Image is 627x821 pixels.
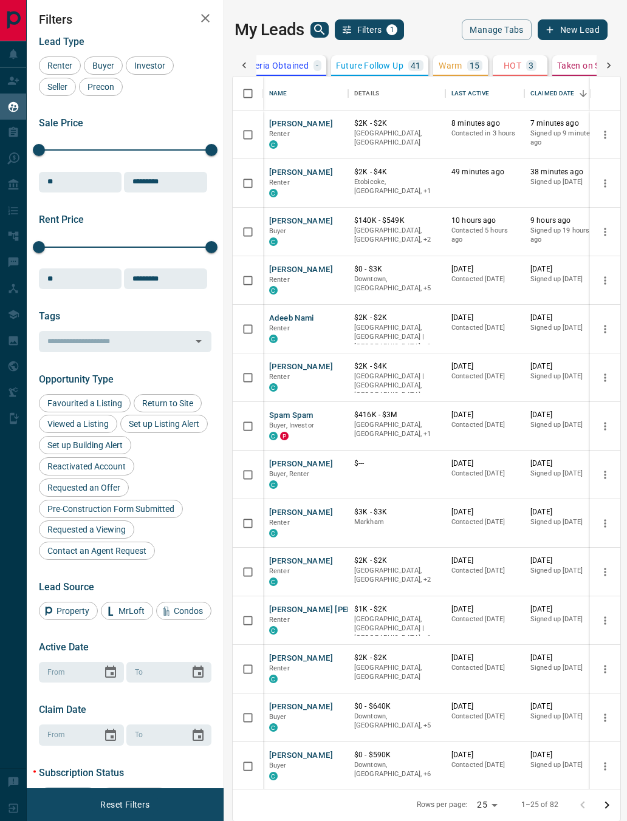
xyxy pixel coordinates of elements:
p: [DATE] [530,313,600,323]
div: 25 [472,796,501,814]
p: Contacted in 3 hours [451,129,518,138]
p: [DATE] [451,458,518,469]
button: [PERSON_NAME] [269,653,333,664]
span: Renter [269,664,290,672]
p: Warm [439,61,462,70]
p: North York, West End, Midtown | Central, Toronto, Vaughan [354,274,439,293]
p: [DATE] [451,361,518,372]
p: $2K - $2K [354,313,439,323]
button: more [596,417,614,435]
div: Last Active [445,77,524,111]
span: Sale Price [39,117,83,129]
p: [DATE] [451,556,518,566]
div: condos.ca [269,140,278,149]
button: more [596,514,614,533]
p: Contacted [DATE] [451,469,518,479]
div: Buyer [84,56,123,75]
p: Contacted [DATE] [451,663,518,673]
span: Viewed a Listing [43,419,113,429]
p: Signed up [DATE] [530,615,600,624]
span: Favourited a Listing [43,398,126,408]
span: Renter [269,276,290,284]
button: [PERSON_NAME] [269,361,333,373]
p: $140K - $549K [354,216,439,226]
span: Seller [43,82,72,92]
p: $0 - $640K [354,701,439,712]
span: Condos [170,606,207,616]
p: Contacted [DATE] [451,274,518,284]
div: Details [354,77,379,111]
button: Adeeb Nami [269,313,314,324]
span: Buyer, Renter [269,470,310,478]
p: [DATE] [451,604,518,615]
span: Buyer [88,61,118,70]
p: 41 [411,61,421,70]
p: Toronto [354,323,439,352]
div: Set up Listing Alert [120,415,208,433]
p: 9 hours ago [530,216,600,226]
p: [DATE] [530,750,600,760]
div: Contact an Agent Request [39,542,155,560]
div: Claimed Date [530,77,575,111]
div: Name [263,77,348,111]
div: condos.ca [269,626,278,635]
p: Signed up [DATE] [530,274,600,284]
div: Return to Site [134,394,202,412]
p: [DATE] [530,361,600,372]
div: condos.ca [269,383,278,392]
p: $2K - $4K [354,361,439,372]
button: more [596,563,614,581]
span: Active Date [39,641,89,653]
div: condos.ca [269,286,278,295]
span: Requested a Viewing [43,525,130,534]
p: $3K - $3K [354,507,439,517]
div: Renter [39,56,81,75]
div: Claimed Date [524,77,606,111]
button: New Lead [538,19,608,40]
span: Opportunity Type [39,373,114,385]
p: [DATE] [451,750,518,760]
button: search button [310,22,329,38]
p: 3 [529,61,533,70]
p: Future Follow Up [336,61,403,70]
p: [DATE] [451,653,518,663]
button: Choose date [98,723,123,748]
p: Criteria Obtained [241,61,309,70]
span: Renter [269,519,290,526]
p: $0 - $3K [354,264,439,274]
span: Renter [269,567,290,575]
button: Choose date [98,660,123,684]
div: condos.ca [269,529,278,537]
div: Investor [126,56,174,75]
p: Contacted [DATE] [451,420,518,430]
div: Reactivated Account [39,457,134,475]
p: 1–25 of 82 [521,800,558,810]
div: condos.ca [269,237,278,246]
p: $2K - $2K [354,118,439,129]
span: Subscription Status [39,767,124,778]
p: [DATE] [530,264,600,274]
p: Midtown | Central, North York, Scarborough, West End, Toronto [354,712,439,731]
div: Set up Building Alert [39,436,131,454]
button: more [596,709,614,727]
button: more [596,611,614,630]
p: [DATE] [530,653,600,663]
span: Renter [43,61,77,70]
p: 7 minutes ago [530,118,600,129]
p: Contacted [DATE] [451,372,518,381]
div: Favourited a Listing [39,394,131,412]
button: [PERSON_NAME] [269,118,333,130]
span: Claim Date [39,704,86,715]
p: $2K - $2K [354,653,439,663]
p: Signed up [DATE] [530,469,600,479]
span: Precon [83,82,118,92]
p: Signed up [DATE] [530,663,600,673]
button: [PERSON_NAME] [269,458,333,470]
div: Requested an Offer [39,479,129,497]
span: Tags [39,310,60,322]
button: more [596,660,614,678]
p: Contacted [DATE] [451,615,518,624]
button: [PERSON_NAME] [269,216,333,227]
button: more [596,466,614,484]
button: more [596,757,614,775]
